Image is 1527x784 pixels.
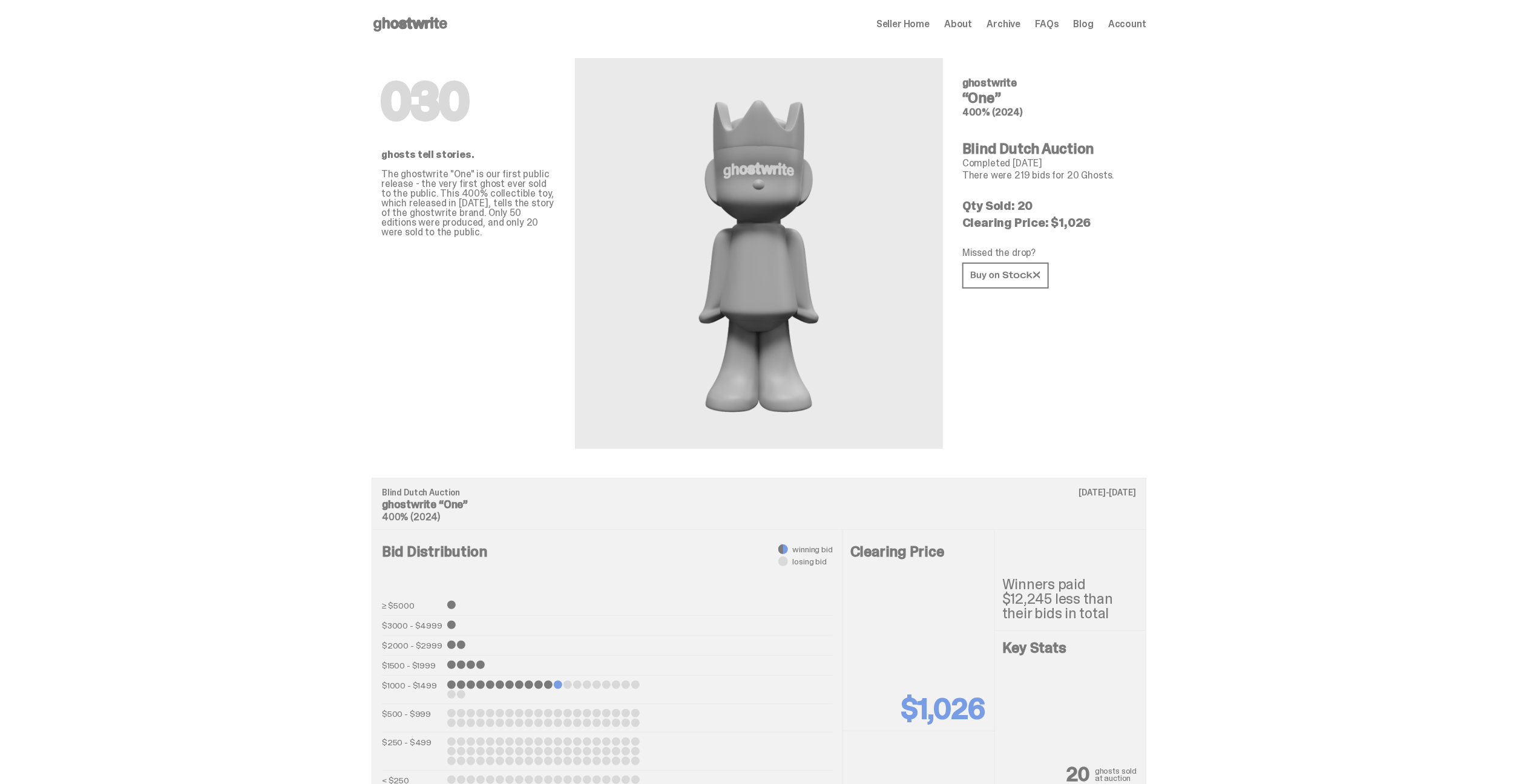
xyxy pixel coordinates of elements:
[1095,767,1138,784] p: ghosts sold at auction
[1108,19,1146,29] a: Account
[876,19,930,29] a: Seller Home
[962,158,1137,168] p: Completed [DATE]
[381,150,556,160] p: ghosts tell stories.
[793,557,827,566] span: losing bid
[381,77,556,126] h1: 030
[944,19,972,29] a: About
[1074,19,1094,29] a: Blog
[382,499,1136,510] p: ghostwrite “One”
[382,601,442,610] p: ≥ $5000
[382,661,442,670] p: $1500 - $1999
[1079,488,1136,497] p: [DATE]-[DATE]
[382,511,440,523] span: 400% (2024)
[382,681,442,699] p: $1000 - $1499
[1002,765,1095,784] p: 20
[850,544,987,559] h4: Clearing Price
[962,106,1023,119] span: 400% (2024)
[1035,19,1059,29] a: FAQs
[962,76,1017,90] span: ghostwrite
[962,200,1137,212] p: Qty Sold: 20
[1002,641,1138,655] h4: Key Stats
[793,545,833,554] span: winning bid
[382,544,833,598] h4: Bid Distribution
[382,737,442,765] p: $250 - $499
[962,217,1137,229] p: Clearing Price: $1,026
[962,91,1137,105] h4: “One”
[382,621,442,630] p: $3000 - $4999
[382,641,442,650] p: $2000 - $2999
[962,142,1137,156] h4: Blind Dutch Auction
[987,19,1020,29] a: Archive
[962,248,1137,258] p: Missed the drop?
[901,694,985,724] p: $1,026
[382,488,1136,497] p: Blind Dutch Auction
[382,709,442,727] p: $500 - $999
[665,87,852,420] img: ghostwrite&ldquo;One&rdquo;
[381,169,556,237] p: The ghostwrite "One" is our first public release - the very first ghost ever sold to the public. ...
[1002,577,1138,621] p: Winners paid $12,245 less than their bids in total
[962,171,1137,180] p: There were 219 bids for 20 Ghosts.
